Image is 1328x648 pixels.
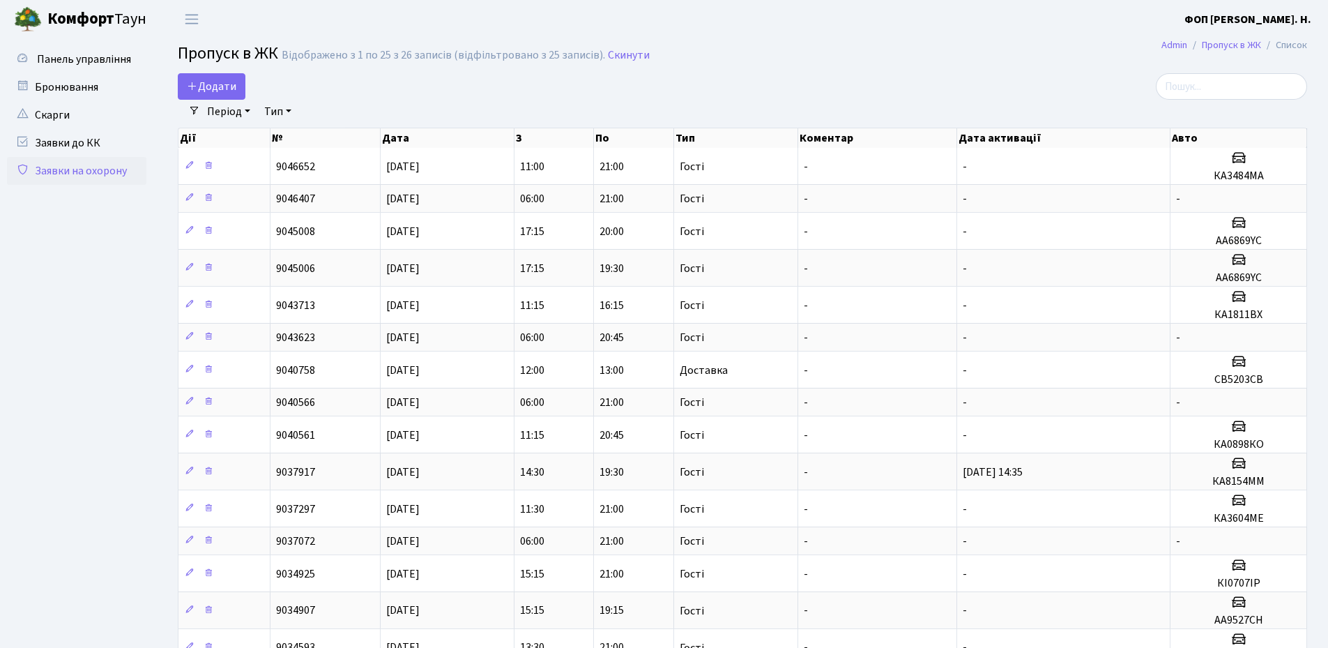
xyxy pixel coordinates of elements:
h5: КА8154ММ [1176,475,1301,488]
span: - [963,363,967,378]
span: [DATE] [386,566,420,582]
th: Тип [674,128,798,148]
span: 06:00 [520,330,544,345]
span: 06:00 [520,534,544,549]
span: Гості [680,226,704,237]
h5: КА0898КО [1176,438,1301,451]
a: Заявки на охорону [7,157,146,185]
a: ФОП [PERSON_NAME]. Н. [1184,11,1311,28]
th: № [270,128,380,148]
th: Коментар [798,128,957,148]
span: - [804,465,808,480]
span: 06:00 [520,191,544,206]
span: 11:15 [520,428,544,443]
span: 9040566 [276,395,315,410]
span: [DATE] [386,534,420,549]
h5: АА9527СН [1176,614,1301,627]
span: 9040758 [276,363,315,378]
th: З [514,128,594,148]
span: [DATE] [386,330,420,345]
b: ФОП [PERSON_NAME]. Н. [1184,12,1311,27]
span: - [804,534,808,549]
a: Панель управління [7,45,146,73]
h5: КА1811ВХ [1176,308,1301,322]
b: Комфорт [47,8,114,30]
span: 9045006 [276,261,315,276]
span: 06:00 [520,395,544,410]
span: 11:00 [520,159,544,174]
h5: КА3604МЕ [1176,512,1301,525]
span: - [1176,330,1180,345]
span: - [804,191,808,206]
span: Гості [680,536,704,547]
span: - [804,298,808,313]
h5: СВ5203СВ [1176,373,1301,386]
span: Гості [680,161,704,172]
h5: КА3484МА [1176,169,1301,183]
span: [DATE] [386,261,420,276]
a: Бронювання [7,73,146,101]
a: Додати [178,73,245,100]
span: [DATE] [386,191,420,206]
span: 21:00 [600,159,624,174]
span: - [804,566,808,582]
a: Період [201,100,256,123]
span: Доставка [680,365,728,376]
span: - [963,603,967,619]
span: 15:15 [520,566,544,582]
span: [DATE] [386,603,420,619]
span: Гості [680,568,704,580]
th: Дата [381,128,514,148]
span: - [963,566,967,582]
span: - [963,534,967,549]
span: - [963,502,967,517]
span: 9043713 [276,298,315,313]
span: - [804,428,808,443]
a: Заявки до КК [7,129,146,157]
span: - [804,261,808,276]
span: 21:00 [600,566,624,582]
span: 21:00 [600,502,624,517]
span: Гості [680,263,704,274]
th: По [594,128,673,148]
span: - [804,159,808,174]
span: [DATE] [386,395,420,410]
span: 19:30 [600,261,624,276]
a: Тип [259,100,297,123]
span: 9046407 [276,191,315,206]
span: - [963,159,967,174]
span: - [804,502,808,517]
span: 19:30 [600,465,624,480]
span: Додати [187,79,236,94]
h5: КІ0707ІР [1176,577,1301,590]
a: Скинути [608,49,650,62]
span: - [963,395,967,410]
span: - [963,298,967,313]
span: [DATE] [386,428,420,443]
span: Гості [680,605,704,617]
span: 9040561 [276,428,315,443]
span: 21:00 [600,395,624,410]
h5: АА6869YC [1176,234,1301,248]
span: Гості [680,193,704,204]
span: 11:15 [520,298,544,313]
span: [DATE] [386,224,420,239]
span: 9043623 [276,330,315,345]
a: Скарги [7,101,146,129]
span: 16:15 [600,298,624,313]
span: 9037297 [276,502,315,517]
span: 20:00 [600,224,624,239]
span: - [804,395,808,410]
span: - [963,428,967,443]
span: - [804,330,808,345]
span: 9045008 [276,224,315,239]
span: 13:00 [600,363,624,378]
span: Гості [680,467,704,478]
span: Панель управління [37,52,131,67]
span: - [804,603,808,619]
span: [DATE] [386,502,420,517]
span: 20:45 [600,330,624,345]
span: Гості [680,332,704,343]
span: Таун [47,8,146,31]
span: 9046652 [276,159,315,174]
